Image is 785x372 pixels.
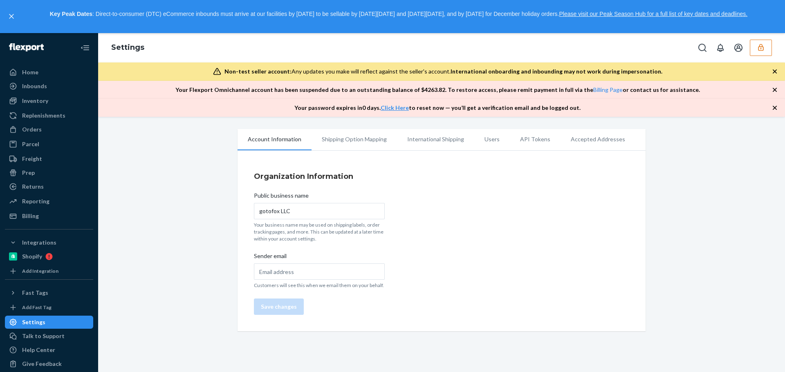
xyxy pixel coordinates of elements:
[50,11,92,17] strong: Key Peak Dates
[254,263,385,280] input: Sender email
[5,195,93,208] a: Reporting
[254,192,309,203] span: Public business name
[22,125,42,134] div: Orders
[22,318,45,326] div: Settings
[561,129,635,149] li: Accepted Addresses
[5,286,93,299] button: Fast Tags
[175,86,700,94] p: Your Flexport Omnichannel account has been suspended due to an outstanding balance of $ 4263.82 ....
[451,68,662,75] span: International onboarding and inbounding may not work during impersonation.
[5,123,93,136] a: Orders
[77,40,93,56] button: Close Navigation
[22,169,35,177] div: Prep
[18,6,35,13] span: Chat
[105,36,151,60] ol: breadcrumbs
[22,68,38,76] div: Home
[5,80,93,93] a: Inbounds
[5,316,93,329] a: Settings
[20,7,778,21] p: : Direct-to-consumer (DTC) eCommerce inbounds must arrive at our facilities by [DATE] to be sella...
[22,304,52,311] div: Add Fast Tag
[5,303,93,312] a: Add Fast Tag
[238,129,312,150] li: Account Information
[5,138,93,151] a: Parcel
[5,166,93,179] a: Prep
[7,12,16,20] button: close,
[510,129,561,149] li: API Tokens
[712,40,729,56] button: Open notifications
[22,360,62,368] div: Give Feedback
[22,97,48,105] div: Inventory
[5,109,93,122] a: Replenishments
[22,267,58,274] div: Add Integration
[5,209,93,223] a: Billing
[22,332,65,340] div: Talk to Support
[22,183,44,191] div: Returns
[22,197,49,205] div: Reporting
[5,180,93,193] a: Returns
[254,221,385,242] p: Your business name may be used on shipping labels, order tracking pages, and more. This can be up...
[5,357,93,370] button: Give Feedback
[5,250,93,263] a: Shopify
[22,111,65,120] div: Replenishments
[22,82,47,90] div: Inbounds
[5,266,93,276] a: Add Integration
[224,68,292,75] span: Non-test seller account:
[5,94,93,107] a: Inventory
[254,282,385,289] p: Customers will see this when we email them on your behalf.
[397,129,474,149] li: International Shipping
[22,346,55,354] div: Help Center
[22,140,39,148] div: Parcel
[593,86,623,93] a: Billing Page
[5,152,93,165] a: Freight
[5,236,93,249] button: Integrations
[22,155,42,163] div: Freight
[254,171,629,182] h4: Organization Information
[294,104,581,112] p: Your password expires in 0 days . to reset now — you’ll get a verification email and be logged out.
[5,66,93,79] a: Home
[22,252,42,261] div: Shopify
[254,252,287,263] span: Sender email
[694,40,711,56] button: Open Search Box
[22,289,48,297] div: Fast Tags
[474,129,510,149] li: Users
[730,40,747,56] button: Open account menu
[312,129,397,149] li: Shipping Option Mapping
[559,11,747,17] a: Please visit our Peak Season Hub for a full list of key dates and deadlines.
[22,212,39,220] div: Billing
[5,330,93,343] button: Talk to Support
[381,104,409,111] a: Click Here
[224,67,662,76] div: Any updates you make will reflect against the seller's account.
[254,203,385,219] input: Public business name
[9,43,44,51] img: Flexport logo
[22,238,56,247] div: Integrations
[254,298,304,315] button: Save changes
[111,43,144,52] a: Settings
[5,343,93,356] a: Help Center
